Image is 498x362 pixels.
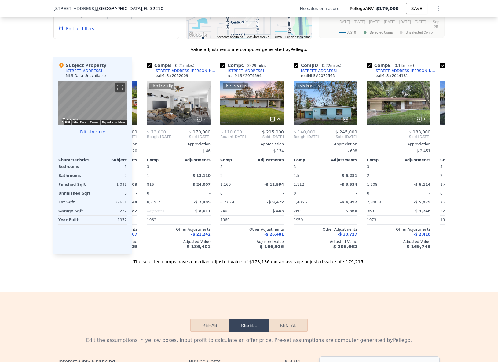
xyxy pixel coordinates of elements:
div: Other Adjustments [147,227,211,232]
div: Edit the assumptions in yellow boxes. Input profit to calculate an offer price. Pre-set assumptio... [58,337,440,344]
text: [DATE] [399,20,411,24]
span: -$ 5,979 [414,200,430,204]
span: -$ 6,114 [414,182,430,187]
div: 2 [94,171,127,180]
text: 25 [434,25,438,29]
span: 0.29 [248,64,256,68]
text: [DATE] [339,20,350,24]
span: ( miles) [391,64,416,68]
div: - [253,163,284,171]
div: [DATE] [147,134,173,139]
span: ( miles) [318,64,344,68]
span: 3 [367,165,369,169]
div: Appreciation [147,142,211,147]
span: -$ 2,418 [414,232,430,236]
button: Show Options [432,2,445,15]
div: 1972 [94,216,127,224]
div: - [253,189,284,198]
span: -$ 2,451 [415,149,430,153]
span: , FL 32210 [142,6,163,11]
span: Sold [DATE] [246,134,284,139]
text: Sep [433,20,439,24]
span: $ 186,401 [187,244,211,249]
div: Adjusted Value [147,239,211,244]
div: 1960 [440,216,471,224]
div: realMLS # 2074594 [228,73,262,78]
span: Map data ©2025 [247,35,269,38]
div: Appreciation [220,142,284,147]
text: [DATE] [354,20,365,24]
div: 1962 [147,216,178,224]
div: Lot Sqft [58,198,91,207]
a: [STREET_ADDRESS] [440,68,484,73]
span: $ 188,000 [409,130,430,134]
div: [STREET_ADDRESS] [66,68,102,73]
span: -$ 26,481 [264,232,284,236]
div: - [180,216,211,224]
div: 7456 Centauri Rd [244,14,250,24]
div: MLS Data Unavailable [66,73,106,78]
span: 8,276.4 [147,200,161,204]
div: - [180,189,211,198]
div: Value adjustments are computer generated by Pellego . [53,46,445,53]
a: [STREET_ADDRESS] [294,68,337,73]
div: 11 [416,116,428,122]
div: Garage Sqft [58,207,91,215]
div: - [327,216,357,224]
div: This is a Flip [296,83,321,89]
a: [STREET_ADDRESS][PERSON_NAME] [367,68,438,73]
div: 1.5 [294,171,324,180]
div: Adjusted Value [220,239,284,244]
div: realMLS # 2044181 [374,73,408,78]
span: 360 [367,209,374,213]
span: 1,160 [220,182,231,187]
div: - [400,189,430,198]
button: Rehab [190,319,229,332]
div: 6,651 [94,198,127,207]
span: ( miles) [244,64,270,68]
div: - [400,216,430,224]
text: [DATE] [415,20,426,24]
span: 3 [220,165,223,169]
span: $ 170,000 [189,130,211,134]
div: [DATE] [294,134,319,139]
span: 1,108 [367,182,377,187]
span: 7,840.8 [367,200,381,204]
div: 30 [343,116,355,122]
div: Adjustments [399,158,430,163]
div: 1 [147,171,178,180]
span: $ 245,000 [335,130,357,134]
span: $ 13,110 [192,174,211,178]
span: $ 46 [202,149,211,153]
div: 1959 [294,216,324,224]
span: 0 [220,191,223,196]
div: Comp E [367,62,416,68]
div: 2 [367,171,397,180]
span: 1,434 [440,182,451,187]
text: Selected Comp [370,31,393,35]
div: Other Adjustments [367,227,430,232]
button: Rental [269,319,308,332]
text: [DATE] [384,20,396,24]
div: realMLS # 2052009 [154,73,188,78]
div: - [327,163,357,171]
div: Comp [440,158,472,163]
text: 32210 [347,31,356,35]
span: $ 140,000 [294,130,315,134]
button: SAVE [406,3,427,14]
span: 0.13 [395,64,403,68]
div: No sales on record [300,5,344,12]
span: Sold [DATE] [367,134,430,139]
span: $ 166,936 [260,244,284,249]
div: Subject [93,158,127,163]
div: This is a Flip [223,83,248,89]
div: Comp B [147,62,197,68]
span: $ 174 [273,149,284,153]
span: $ 24,007 [192,182,211,187]
span: $ 215,000 [262,130,284,134]
text: Unselected Comp [406,31,433,35]
div: [STREET_ADDRESS] [228,68,264,73]
div: Appreciation [367,142,430,147]
text: [DATE] [369,20,381,24]
div: Bathrooms [58,171,91,180]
